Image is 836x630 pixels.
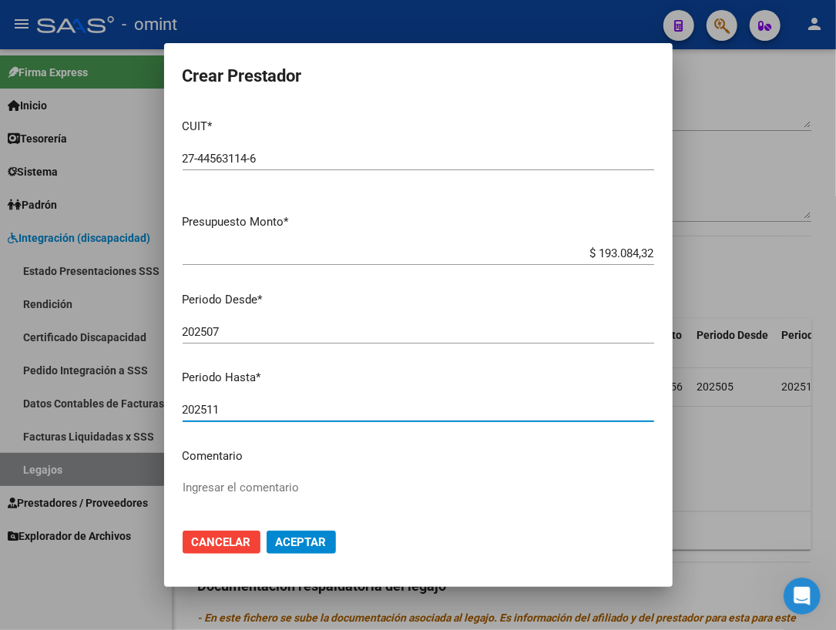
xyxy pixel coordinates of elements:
p: Periodo Desde [183,291,654,309]
span: Aceptar [276,535,327,549]
span: Cancelar [192,535,251,549]
p: CUIT [183,118,654,136]
h2: Crear Prestador [183,62,654,91]
button: Cancelar [183,531,260,554]
p: Comentario [183,447,654,465]
iframe: Intercom live chat [784,578,821,615]
p: Presupuesto Monto [183,213,654,231]
button: Aceptar [267,531,336,554]
p: Periodo Hasta [183,369,654,387]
